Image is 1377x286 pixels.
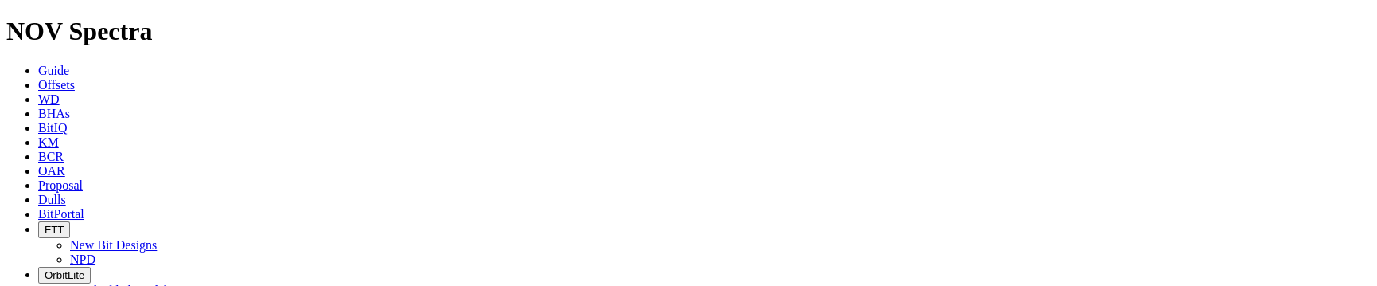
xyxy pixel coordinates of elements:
[38,150,64,163] a: BCR
[38,221,70,238] button: FTT
[38,64,69,77] a: Guide
[45,224,64,236] span: FTT
[70,238,157,252] a: New Bit Designs
[38,135,59,149] a: KM
[38,78,75,92] a: Offsets
[38,207,84,221] a: BitPortal
[70,253,95,266] a: NPD
[6,17,1371,46] h1: NOV Spectra
[38,121,67,135] a: BitIQ
[38,164,65,178] a: OAR
[38,92,60,106] a: WD
[45,269,84,281] span: OrbitLite
[38,267,91,284] button: OrbitLite
[38,107,70,120] a: BHAs
[38,178,83,192] a: Proposal
[38,193,66,206] a: Dulls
